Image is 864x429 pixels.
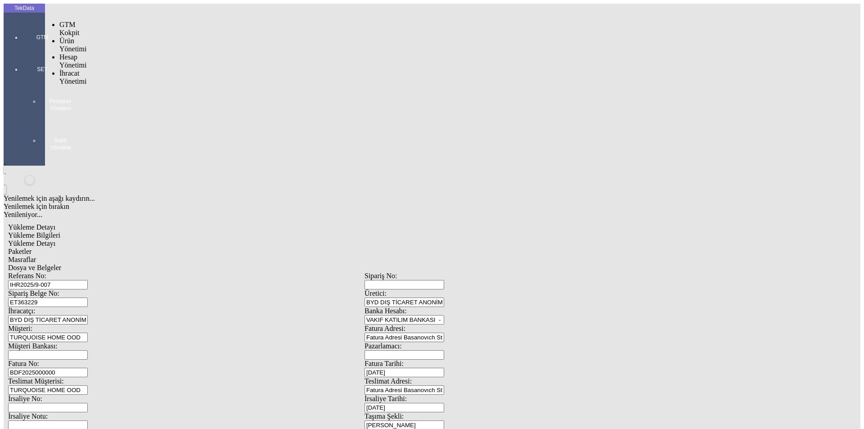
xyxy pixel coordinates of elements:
span: Masraflar [8,256,36,263]
span: Üretici: [364,289,387,297]
span: Yükleme Bilgileri [8,231,60,239]
span: İrsaliye Notu: [8,412,48,420]
span: İhracatçı: [8,307,35,315]
span: Yükleme Detayı [8,239,55,247]
span: Pazarlamacı: [364,342,402,350]
span: İrsaliye Tarihi: [364,395,407,402]
span: Sipariş No: [364,272,397,280]
span: Sabit Yönetimi [47,137,74,151]
span: Fatura Adresi: [364,325,405,332]
span: Teslimat Adresi: [364,377,412,385]
div: Yenilemek için bırakın [4,203,725,211]
span: SET [29,66,56,73]
span: İhracat Yönetimi [59,69,86,85]
div: Yenileniyor... [4,211,725,219]
span: Referans No: [8,272,46,280]
span: Dosya ve Belgeler [8,264,61,271]
span: Müşteri Bankası: [8,342,58,350]
span: Yükleme Detayı [8,223,55,231]
span: Fatura No: [8,360,39,367]
span: GTM Kokpit [59,21,79,36]
div: TekData [4,5,45,12]
span: İrsaliye No: [8,395,42,402]
span: Ürün Yönetimi [59,37,86,53]
div: Yenilemek için aşağı kaydırın... [4,194,725,203]
span: Müşteri: [8,325,32,332]
span: Sipariş Belge No: [8,289,59,297]
span: Banka Hesabı: [364,307,407,315]
span: Hesap Yönetimi [59,53,86,69]
span: Taşıma Şekli: [364,412,404,420]
span: Fatura Tarihi: [364,360,404,367]
span: Teslimat Müşterisi: [8,377,64,385]
span: Paketler [8,248,31,255]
